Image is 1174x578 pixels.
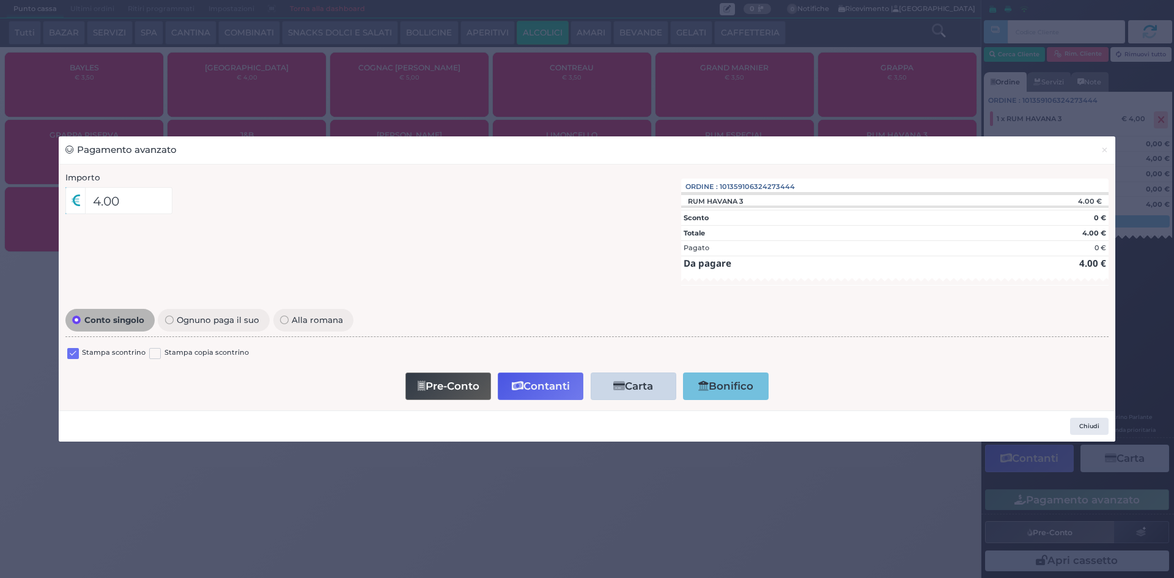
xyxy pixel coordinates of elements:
[1082,229,1106,237] strong: 4.00 €
[720,182,795,192] span: 101359106324273444
[85,187,172,214] input: Es. 30.99
[1070,418,1109,435] button: Chiudi
[684,243,709,253] div: Pagato
[1079,257,1106,269] strong: 4.00 €
[498,372,583,400] button: Contanti
[405,372,491,400] button: Pre-Conto
[164,347,249,359] label: Stampa copia scontrino
[289,316,347,324] span: Alla romana
[65,171,100,183] label: Importo
[683,372,769,400] button: Bonifico
[1095,243,1106,253] div: 0 €
[65,143,177,157] h3: Pagamento avanzato
[1002,197,1109,206] div: 4.00 €
[684,213,709,222] strong: Sconto
[1101,143,1109,157] span: ×
[684,229,705,237] strong: Totale
[591,372,676,400] button: Carta
[82,347,146,359] label: Stampa scontrino
[1094,213,1106,222] strong: 0 €
[685,182,718,192] span: Ordine :
[1094,136,1115,164] button: Chiudi
[681,197,750,206] div: RUM HAVANA 3
[684,257,731,269] strong: Da pagare
[81,316,147,324] span: Conto singolo
[174,316,263,324] span: Ognuno paga il suo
